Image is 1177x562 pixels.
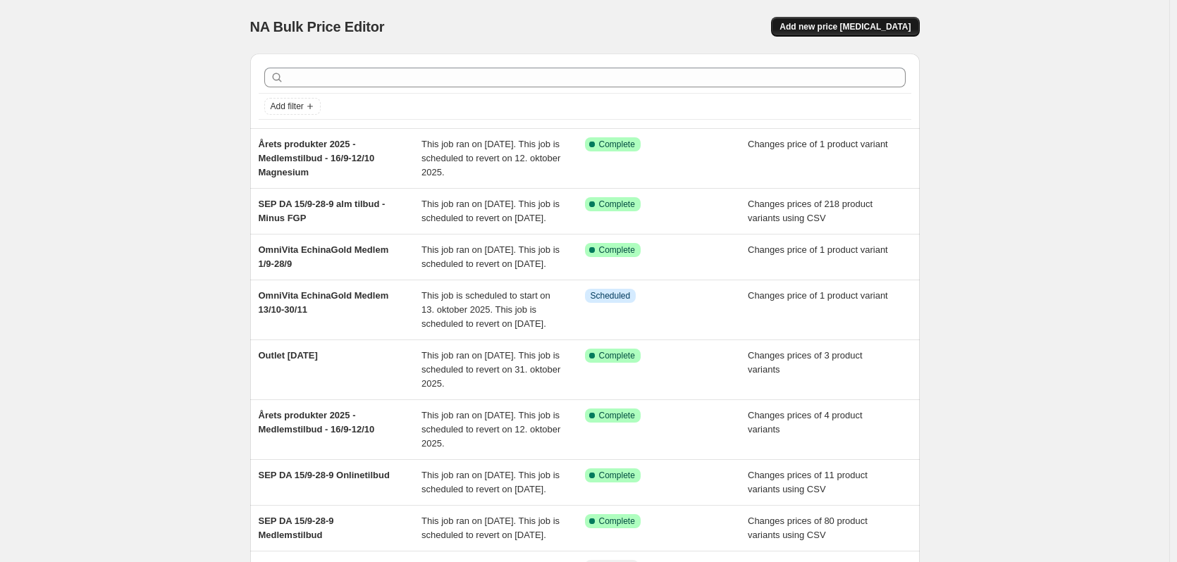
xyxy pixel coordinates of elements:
[599,470,635,481] span: Complete
[421,199,560,223] span: This job ran on [DATE]. This job is scheduled to revert on [DATE].
[421,350,560,389] span: This job ran on [DATE]. This job is scheduled to revert on 31. oktober 2025.
[259,470,390,480] span: SEP DA 15/9-28-9 Onlinetilbud
[259,516,334,540] span: SEP DA 15/9-28-9 Medlemstilbud
[421,290,550,329] span: This job is scheduled to start on 13. oktober 2025. This job is scheduled to revert on [DATE].
[271,101,304,112] span: Add filter
[599,139,635,150] span: Complete
[748,199,873,223] span: Changes prices of 218 product variants using CSV
[421,139,560,177] span: This job ran on [DATE]. This job is scheduled to revert on 12. oktober 2025.
[748,516,868,540] span: Changes prices of 80 product variants using CSV
[748,290,888,301] span: Changes price of 1 product variant
[599,244,635,256] span: Complete
[599,199,635,210] span: Complete
[259,139,375,177] span: Årets produkter 2025 - Medlemstilbud - 16/9-12/10 Magnesium
[748,410,863,435] span: Changes prices of 4 product variants
[421,516,560,540] span: This job ran on [DATE]. This job is scheduled to revert on [DATE].
[748,244,888,255] span: Changes price of 1 product variant
[599,516,635,527] span: Complete
[748,350,863,375] span: Changes prices of 3 product variants
[599,350,635,361] span: Complete
[591,290,631,301] span: Scheduled
[421,244,560,269] span: This job ran on [DATE]. This job is scheduled to revert on [DATE].
[264,98,321,115] button: Add filter
[259,350,318,361] span: Outlet [DATE]
[259,199,386,223] span: SEP DA 15/9-28-9 alm tilbud - Minus FGP
[250,19,385,35] span: NA Bulk Price Editor
[259,244,389,269] span: OmniVita EchinaGold Medlem 1/9-28/9
[421,470,560,494] span: This job ran on [DATE]. This job is scheduled to revert on [DATE].
[748,139,888,149] span: Changes price of 1 product variant
[771,17,919,37] button: Add new price [MEDICAL_DATA]
[259,290,389,315] span: OmniVita EchinaGold Medlem 13/10-30/11
[599,410,635,421] span: Complete
[259,410,375,435] span: Årets produkter 2025 - Medlemstilbud - 16/9-12/10
[421,410,560,449] span: This job ran on [DATE]. This job is scheduled to revert on 12. oktober 2025.
[779,21,911,32] span: Add new price [MEDICAL_DATA]
[748,470,868,494] span: Changes prices of 11 product variants using CSV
